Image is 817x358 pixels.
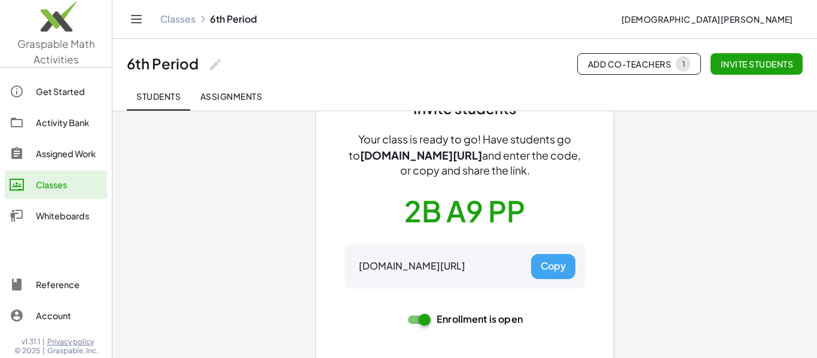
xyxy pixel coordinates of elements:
div: Account [36,308,102,323]
a: Privacy policy [47,337,98,347]
span: Assignments [200,91,262,102]
button: Toggle navigation [127,10,146,29]
label: Enrollment is open [431,303,523,336]
div: Classes [36,178,102,192]
span: Your class is ready to go! Have students go to [349,132,571,162]
a: Assigned Work [5,139,107,168]
a: Account [5,301,107,330]
div: Reference [36,277,102,292]
button: Invite students [711,53,803,75]
div: [DOMAIN_NAME][URL] [359,260,465,273]
span: | [42,346,45,356]
span: | [42,337,45,347]
span: and enter the code, or copy and share the link. [400,148,581,177]
a: Whiteboards [5,201,107,230]
span: Invite students [720,59,793,69]
a: Classes [160,13,196,25]
div: 1 [682,60,685,69]
button: 2B A9 PP [404,192,525,230]
div: Assigned Work [36,146,102,161]
span: [DOMAIN_NAME][URL] [360,148,482,162]
span: v1.31.1 [22,337,40,347]
span: Add Co-Teachers [587,56,691,72]
span: Graspable Math Activities [17,37,95,66]
span: Graspable, Inc. [47,346,98,356]
div: Whiteboards [36,209,102,223]
span: Students [136,91,181,102]
a: Activity Bank [5,108,107,137]
div: Activity Bank [36,115,102,130]
button: Copy [531,254,575,279]
a: Reference [5,270,107,299]
div: 6th Period [127,54,199,73]
span: [DEMOGRAPHIC_DATA][PERSON_NAME] [621,14,793,25]
button: [DEMOGRAPHIC_DATA][PERSON_NAME] [611,8,803,30]
span: © 2025 [14,346,40,356]
div: Get Started [36,84,102,99]
a: Classes [5,170,107,199]
a: Get Started [5,77,107,106]
button: Add Co-Teachers1 [577,53,701,75]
